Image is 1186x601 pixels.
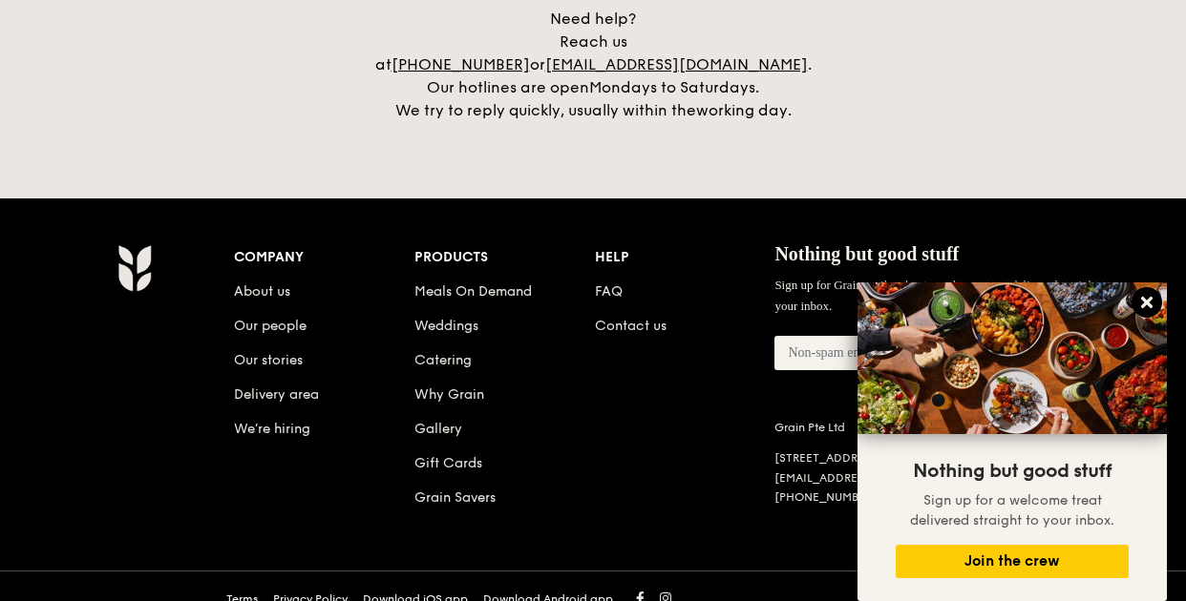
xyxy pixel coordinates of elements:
div: Grain Pte Ltd [774,420,1021,435]
span: working day. [696,101,792,119]
div: Help [595,244,775,271]
button: Close [1132,287,1162,318]
a: Our stories [234,352,303,368]
img: DSC07876-Edit02-Large.jpeg [858,282,1167,434]
img: AYc88T3wAAAABJRU5ErkJggg== [117,244,151,292]
span: Nothing but good stuff [913,460,1112,483]
a: Our people [234,318,307,334]
a: Why Grain [414,386,484,403]
span: Sign up for Grain mail and get a welcome treat delivered straight to your inbox. [774,278,1111,313]
a: Meals On Demand [414,283,532,300]
a: Delivery area [234,386,319,403]
div: Company [234,244,414,271]
div: Need help? Reach us at or . Our hotlines are open We try to reply quickly, usually within the [354,8,832,122]
div: Products [414,244,595,271]
a: Gallery [414,421,462,437]
span: Nothing but good stuff [774,243,959,264]
button: Join the crew [896,545,1129,578]
a: [PHONE_NUMBER] [392,55,530,73]
div: [STREET_ADDRESS] [774,450,1021,466]
a: Grain Savers [414,489,496,506]
a: [EMAIL_ADDRESS][DOMAIN_NAME] [545,55,808,73]
a: [EMAIL_ADDRESS][DOMAIN_NAME] [774,471,972,485]
a: [PHONE_NUMBER] [774,490,877,504]
a: We’re hiring [234,421,310,437]
a: About us [234,283,290,300]
a: Catering [414,352,472,368]
span: Sign up for a welcome treat delivered straight to your inbox. [910,492,1114,528]
input: Non-spam email address [774,336,986,370]
span: Mondays to Saturdays. [589,78,759,96]
a: Contact us [595,318,667,334]
a: FAQ [595,283,623,300]
a: Gift Cards [414,455,482,471]
a: Weddings [414,318,478,334]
